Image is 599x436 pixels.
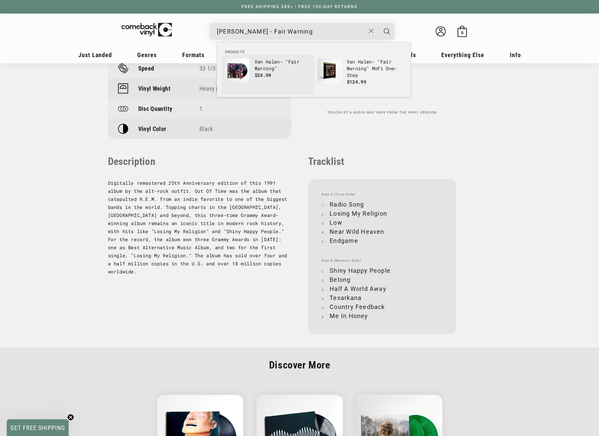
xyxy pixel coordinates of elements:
[222,49,406,55] li: Products
[210,23,395,40] div: Search
[7,419,69,436] div: GET FREE SHIPPINGClose teaser
[108,156,291,167] p: Description
[138,65,154,72] p: Speed
[347,58,403,79] p: - " " MoFi One-Step
[199,125,213,132] span: Black
[314,55,406,94] li: products: Van Halen - "Fair Warning" MoFi One-Step
[322,200,443,209] li: Radio Song
[378,23,395,40] button: Search
[380,58,391,65] b: Fair
[255,65,274,72] b: Warning
[255,58,263,65] b: Van
[137,51,157,58] span: Genres
[199,65,229,72] a: 33 1/3 RPM
[10,424,65,431] span: GET FREE SHIPPING
[199,105,202,112] span: 1
[322,302,443,311] li: Country Feedback
[199,85,243,92] a: Heavy (180-200g)
[510,51,521,58] span: Info
[322,259,443,263] span: Side B (Memory Side)
[322,266,443,275] li: Shiny Happy People
[225,58,249,83] img: Van Halen - "Fair Warning"
[322,192,443,197] span: Side A (Time Side)
[347,58,355,65] b: Van
[138,125,166,132] p: Vinyl Color
[322,311,443,320] li: Me In Honey
[365,24,377,38] button: Close
[322,236,443,245] li: Endgame
[217,42,411,97] div: Products
[225,58,310,91] a: Van Halen - "Fair Warning" Van Halen- "Fair Warning" $24.99
[288,58,299,65] b: Fair
[138,85,171,92] p: Vinyl Weight
[322,293,443,302] li: Texarkana
[182,51,204,58] span: Formats
[358,58,372,65] b: Halen
[322,284,443,293] li: Half A World Away
[235,4,364,9] a: FREE SHIPPING $89+ | FREE 100-DAY RETURNS
[67,414,74,421] button: Close teaser
[317,58,403,91] a: Van Halen - "Fair Warning" MoFi One-Step Van Halen- "Fair Warning" MoFi One-Step $124.99
[317,58,341,83] img: Van Halen - "Fair Warning" MoFi One-Step
[108,179,291,276] p: Digitally remastered 25th Anniversary edition of this 1991 album by the alt-rock outfit. Out Of T...
[322,227,443,236] li: Near Wild Heaven
[255,58,310,72] p: - " "
[322,218,443,227] li: Low
[441,51,484,58] span: Everything Else
[347,65,366,72] b: Warning
[222,55,314,94] li: products: Van Halen - "Fair Warning"
[347,79,366,85] span: $124.99
[217,25,365,38] input: When autocomplete results are available use up and down arrows to review and enter to select
[78,51,112,58] span: Just Landed
[461,30,463,35] span: 0
[308,156,456,167] p: Tracklist
[308,111,456,115] p: Tracklist & audio may vary from the vinyl version
[322,275,443,284] li: Belong
[266,58,280,65] b: Halen
[322,209,443,218] li: Losing My Religion
[255,72,271,78] span: $24.99
[138,105,173,112] p: Disc Quantity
